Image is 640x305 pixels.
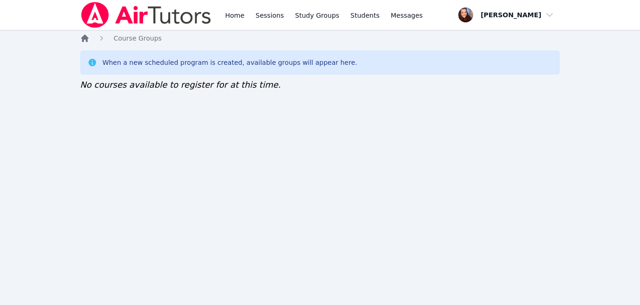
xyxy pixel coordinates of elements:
span: No courses available to register for at this time. [80,80,281,90]
img: Air Tutors [80,2,212,28]
nav: Breadcrumb [80,34,560,43]
div: When a new scheduled program is created, available groups will appear here. [103,58,358,67]
span: Course Groups [114,35,162,42]
span: Messages [391,11,423,20]
a: Course Groups [114,34,162,43]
